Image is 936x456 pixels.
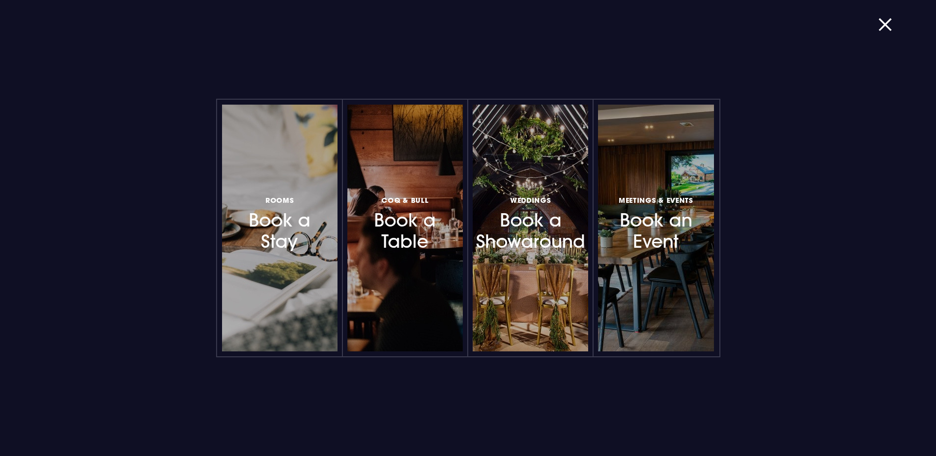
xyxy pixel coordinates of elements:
[362,193,448,252] h3: Book a Table
[510,195,551,205] span: Weddings
[265,195,294,205] span: Rooms
[613,193,699,252] h3: Book an Event
[619,195,693,205] span: Meetings & Events
[222,105,337,351] a: RoomsBook a Stay
[473,105,588,351] a: WeddingsBook a Showaround
[237,193,323,252] h3: Book a Stay
[598,105,713,351] a: Meetings & EventsBook an Event
[381,195,428,205] span: Coq & Bull
[347,105,463,351] a: Coq & BullBook a Table
[487,193,573,252] h3: Book a Showaround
